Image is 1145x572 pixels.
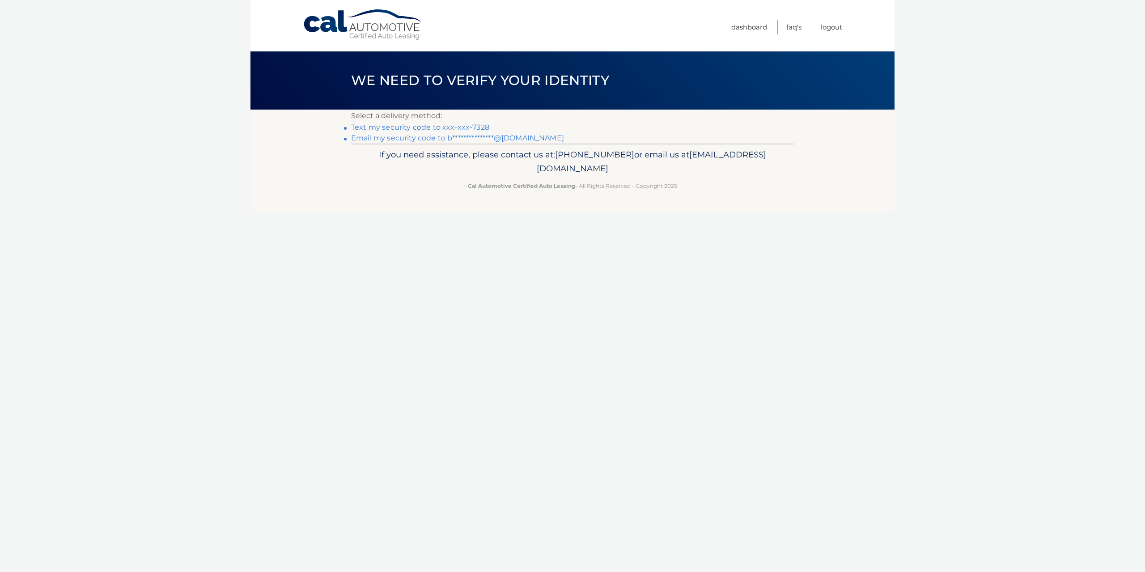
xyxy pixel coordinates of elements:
[351,72,609,89] span: We need to verify your identity
[731,20,767,34] a: Dashboard
[468,182,575,189] strong: Cal Automotive Certified Auto Leasing
[357,148,788,176] p: If you need assistance, please contact us at: or email us at
[351,123,489,131] a: Text my security code to xxx-xxx-7328
[357,181,788,191] p: - All Rights Reserved - Copyright 2025
[303,9,424,41] a: Cal Automotive
[821,20,842,34] a: Logout
[351,110,794,122] p: Select a delivery method:
[786,20,801,34] a: FAQ's
[555,149,634,160] span: [PHONE_NUMBER]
